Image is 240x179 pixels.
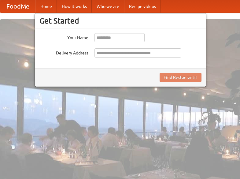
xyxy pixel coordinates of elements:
[92,0,124,13] a: Who we are
[39,16,201,25] h3: Get Started
[0,0,35,13] a: FoodMe
[160,73,201,82] button: Find Restaurants!
[39,33,88,41] label: Your Name
[57,0,92,13] a: How it works
[124,0,161,13] a: Recipe videos
[39,48,88,56] label: Delivery Address
[35,0,57,13] a: Home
